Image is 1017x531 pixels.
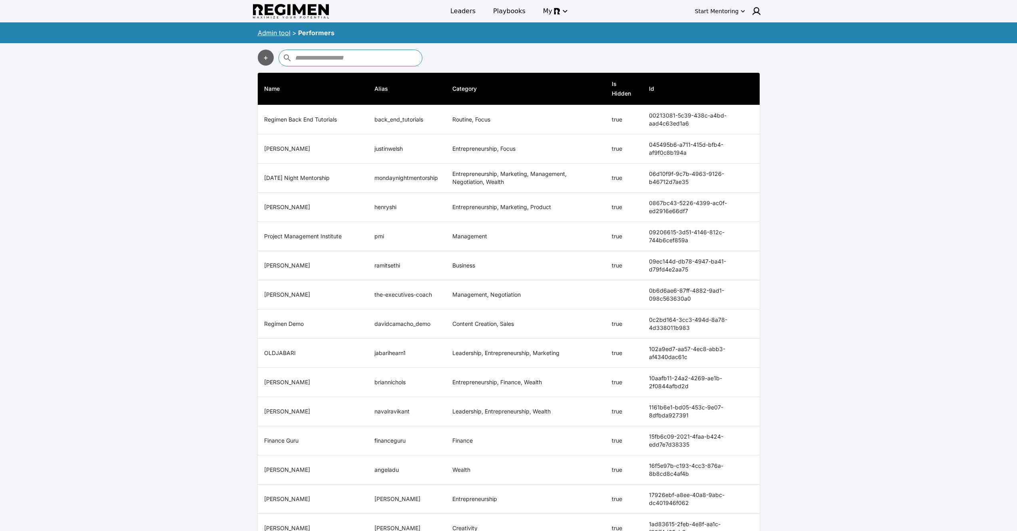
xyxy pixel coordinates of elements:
[292,28,297,38] div: >
[446,222,606,251] td: Management
[368,134,446,164] td: justinwelsh
[488,4,530,18] a: Playbooks
[258,105,368,134] th: Regimen Back End Tutorials
[258,164,368,193] th: [DATE] Night Mentorship
[258,134,368,164] th: [PERSON_NAME]
[368,485,446,514] td: [PERSON_NAME]
[258,455,368,485] th: [PERSON_NAME]
[368,251,446,280] td: ramitsethi
[258,485,368,514] th: [PERSON_NAME]
[605,455,643,485] td: true
[368,280,446,309] td: the-executives-coach
[538,4,571,18] button: My
[643,73,760,105] th: Id
[368,397,446,426] td: navalravikant
[752,6,761,16] img: user icon
[258,368,368,397] th: [PERSON_NAME]
[605,222,643,251] td: true
[258,29,291,37] a: Admin tool
[446,339,606,368] td: Leadership, Entrepreneurship, Marketing
[643,368,760,397] th: 10aafb11-24a2-4269-ae1b-2f0844afbd2d
[368,73,446,105] th: Alias
[368,105,446,134] td: back_end_tutorials
[368,455,446,485] td: angeladu
[446,455,606,485] td: Wealth
[643,222,760,251] th: 09206615-3d51-4146-812c-744b6cef859a
[258,339,368,368] th: OLDJABARI
[258,397,368,426] th: [PERSON_NAME]
[643,339,760,368] th: 102a9ed7-aa57-4ec8-abb3-af4340dac61c
[368,222,446,251] td: pmi
[643,251,760,280] th: 09ec144d-db78-4947-ba41-d79fd4e2aa75
[446,134,606,164] td: Entrepreneurship, Focus
[258,426,368,455] th: Finance Guru
[368,164,446,193] td: mondaynightmentorship
[643,426,760,455] th: 15fb6c09-2021-4faa-b424-edd7e7d38335
[605,193,643,222] td: true
[258,222,368,251] th: Project Management Institute
[368,339,446,368] td: jabarihearn1
[643,193,760,222] th: 0867bc43-5226-4399-ac0f-ed2916e66df7
[446,251,606,280] td: Business
[446,368,606,397] td: Entrepreneurship, Finance, Wealth
[605,251,643,280] td: true
[446,485,606,514] td: Entrepreneurship
[643,309,760,339] th: 0c2bd164-3cc3-494d-8a78-4d338011b983
[643,397,760,426] th: 1161b6e1-bd05-453c-9e07-8dfbda927391
[446,309,606,339] td: Content Creation, Sales
[258,73,368,105] th: Name
[258,193,368,222] th: [PERSON_NAME]
[695,7,739,15] div: Start Mentoring
[605,397,643,426] td: true
[446,193,606,222] td: Entrepreneurship, Marketing, Product
[605,485,643,514] td: true
[258,309,368,339] th: Regimen Demo
[605,426,643,455] td: true
[605,368,643,397] td: true
[605,309,643,339] td: true
[446,280,606,309] td: Management, Negotiation
[605,339,643,368] td: true
[446,164,606,193] td: Entrepreneurship, Marketing, Management, Negotiation, Wealth
[643,485,760,514] th: 17926ebf-a8ee-40a8-9abc-dc401946f062
[258,280,368,309] th: [PERSON_NAME]
[368,309,446,339] td: davidcamacho_demo
[643,280,760,309] th: 0b6d6ae6-87ff-4882-9ad1-098c563630a0
[643,164,760,193] th: 06d10f9f-9c7b-4963-9126-b46712d7ae35
[643,455,760,485] th: 16f5e97b-c193-4cc3-876a-8b8cd8c4af4b
[446,397,606,426] td: Leadership, Entrepreneurship, Wealth
[446,4,480,18] a: Leaders
[368,368,446,397] td: briannichols
[605,164,643,193] td: true
[258,50,274,66] button: +
[605,73,643,105] th: Is Hidden
[605,134,643,164] td: true
[693,5,747,18] button: Start Mentoring
[543,6,552,16] span: My
[258,251,368,280] th: [PERSON_NAME]
[368,193,446,222] td: henryshi
[493,6,525,16] span: Playbooks
[446,73,606,105] th: Category
[643,105,760,134] th: 00213081-5c39-438c-a4bd-aad4c63ed1a6
[450,6,476,16] span: Leaders
[368,426,446,455] td: financeguru
[446,105,606,134] td: Routine, Focus
[446,426,606,455] td: Finance
[643,134,760,164] th: 045495b6-a711-415d-bfb4-af9f0c8b194a
[605,105,643,134] td: true
[253,4,329,19] img: Regimen logo
[298,28,334,38] div: Performers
